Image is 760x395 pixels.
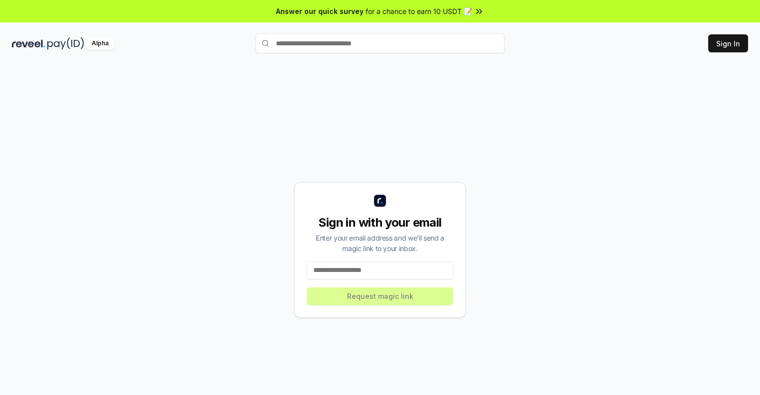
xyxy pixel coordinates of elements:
[86,37,114,50] div: Alpha
[366,6,472,16] span: for a chance to earn 10 USDT 📝
[708,34,748,52] button: Sign In
[12,37,45,50] img: reveel_dark
[47,37,84,50] img: pay_id
[374,195,386,207] img: logo_small
[307,215,453,231] div: Sign in with your email
[276,6,364,16] span: Answer our quick survey
[307,233,453,254] div: Enter your email address and we’ll send a magic link to your inbox.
